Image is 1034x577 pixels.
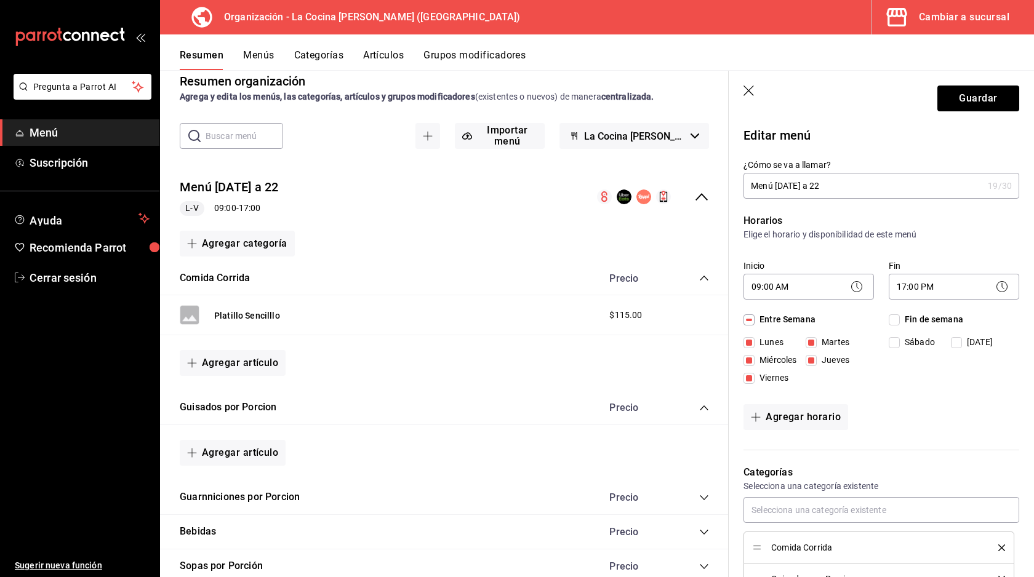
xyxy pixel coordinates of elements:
[699,493,709,503] button: collapse-category-row
[743,126,1019,145] p: Editar menú
[743,274,874,300] div: 09:00 AM
[180,350,286,376] button: Agregar artículo
[455,123,545,149] button: Importar menú
[817,336,849,349] span: Martes
[743,465,1019,480] p: Categorías
[30,239,150,256] span: Recomienda Parrot
[214,10,521,25] h3: Organización - La Cocina [PERSON_NAME] ([GEOGRAPHIC_DATA])
[180,49,223,70] button: Resumen
[180,178,278,196] button: Menú [DATE] a 22
[180,92,475,101] strong: Agrega y edita los menús, las categorías, artículos y grupos modificadores
[699,527,709,537] button: collapse-category-row
[988,180,1012,192] div: 19 /30
[160,169,729,226] div: collapse-menu-row
[180,525,216,539] button: Bebidas
[889,274,1019,300] div: 17:00 PM
[755,372,788,384] span: Viernes
[30,269,150,286] span: Cerrar sesión
[423,49,526,70] button: Grupos modificadores
[755,336,784,349] span: Lunes
[559,123,709,149] button: La Cocina [PERSON_NAME]
[597,402,676,413] div: Precio
[180,490,300,504] button: Guarnniciones por Porcion
[937,86,1019,111] button: Guardar
[755,313,816,326] span: Entre Semana
[180,400,276,415] button: Guisados por Porcion
[30,124,150,141] span: Menú
[206,124,283,148] input: Buscar menú
[771,543,980,552] span: Comida Corrida
[180,440,286,466] button: Agregar artículo
[294,49,344,70] button: Categorías
[743,228,1019,241] p: Elige el horario y disponibilidad de este menú
[889,261,1019,270] label: Fin
[180,202,203,215] span: L-V
[15,559,150,572] span: Sugerir nueva función
[900,336,935,349] span: Sábado
[597,560,676,572] div: Precio
[180,90,709,103] div: (existentes o nuevos) de manera
[743,213,1019,228] p: Horarios
[597,526,676,538] div: Precio
[180,231,295,257] button: Agregar categoría
[9,89,151,102] a: Pregunta a Parrot AI
[33,81,132,94] span: Pregunta a Parrot AI
[699,403,709,413] button: collapse-category-row
[990,544,1005,551] button: delete
[601,92,654,101] strong: centralizada.
[900,313,963,326] span: Fin de semana
[597,491,676,503] div: Precio
[180,49,1034,70] div: navigation tabs
[817,354,849,367] span: Jueves
[743,161,1019,169] label: ¿Cómo se va a llamar?
[755,354,796,367] span: Miércoles
[214,309,280,322] button: Platillo Sencilllo
[584,130,686,142] span: La Cocina [PERSON_NAME]
[180,559,263,573] button: Sopas por Porción
[609,309,642,322] span: $115.00
[135,32,145,42] button: open_drawer_menu
[30,154,150,171] span: Suscripción
[363,49,404,70] button: Artículos
[743,480,1019,492] p: Selecciona una categoría existente
[962,336,993,349] span: [DATE]
[597,273,676,284] div: Precio
[699,273,709,283] button: collapse-category-row
[743,261,874,270] label: Inicio
[14,74,151,100] button: Pregunta a Parrot AI
[180,72,306,90] div: Resumen organización
[699,562,709,571] button: collapse-category-row
[180,271,250,285] button: Comida Corrida
[743,497,1019,523] input: Selecciona una categoría existente
[180,201,278,216] div: 09:00 - 17:00
[30,211,134,226] span: Ayuda
[919,9,1009,26] div: Cambiar a sucursal
[243,49,274,70] button: Menús
[743,404,848,430] button: Agregar horario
